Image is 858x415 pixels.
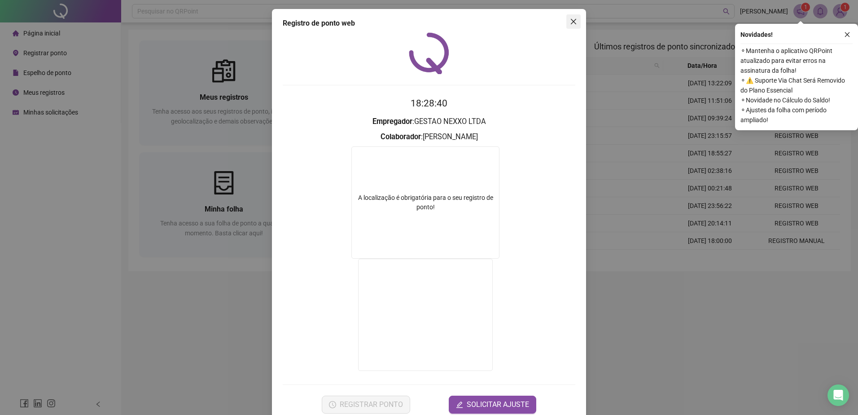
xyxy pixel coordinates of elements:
button: Close [566,14,581,29]
div: Registro de ponto web [283,18,575,29]
time: 18:28:40 [411,98,447,109]
span: close [844,31,850,38]
span: close [570,18,577,25]
span: Novidades ! [740,30,773,40]
span: SOLICITAR AJUSTE [467,399,529,410]
button: REGISTRAR PONTO [322,396,410,414]
span: ⚬ Ajustes da folha com período ampliado! [740,105,853,125]
h3: : [PERSON_NAME] [283,131,575,143]
div: A localização é obrigatória para o seu registro de ponto! [352,193,499,212]
img: QRPoint [409,32,449,74]
strong: Empregador [372,117,412,126]
span: ⚬ Novidade no Cálculo do Saldo! [740,95,853,105]
span: ⚬ ⚠️ Suporte Via Chat Será Removido do Plano Essencial [740,75,853,95]
h3: : GESTAO NEXXO LTDA [283,116,575,128]
strong: Colaborador [381,132,421,141]
div: Open Intercom Messenger [827,384,849,406]
span: ⚬ Mantenha o aplicativo QRPoint atualizado para evitar erros na assinatura da folha! [740,46,853,75]
button: editSOLICITAR AJUSTE [449,396,536,414]
span: edit [456,401,463,408]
